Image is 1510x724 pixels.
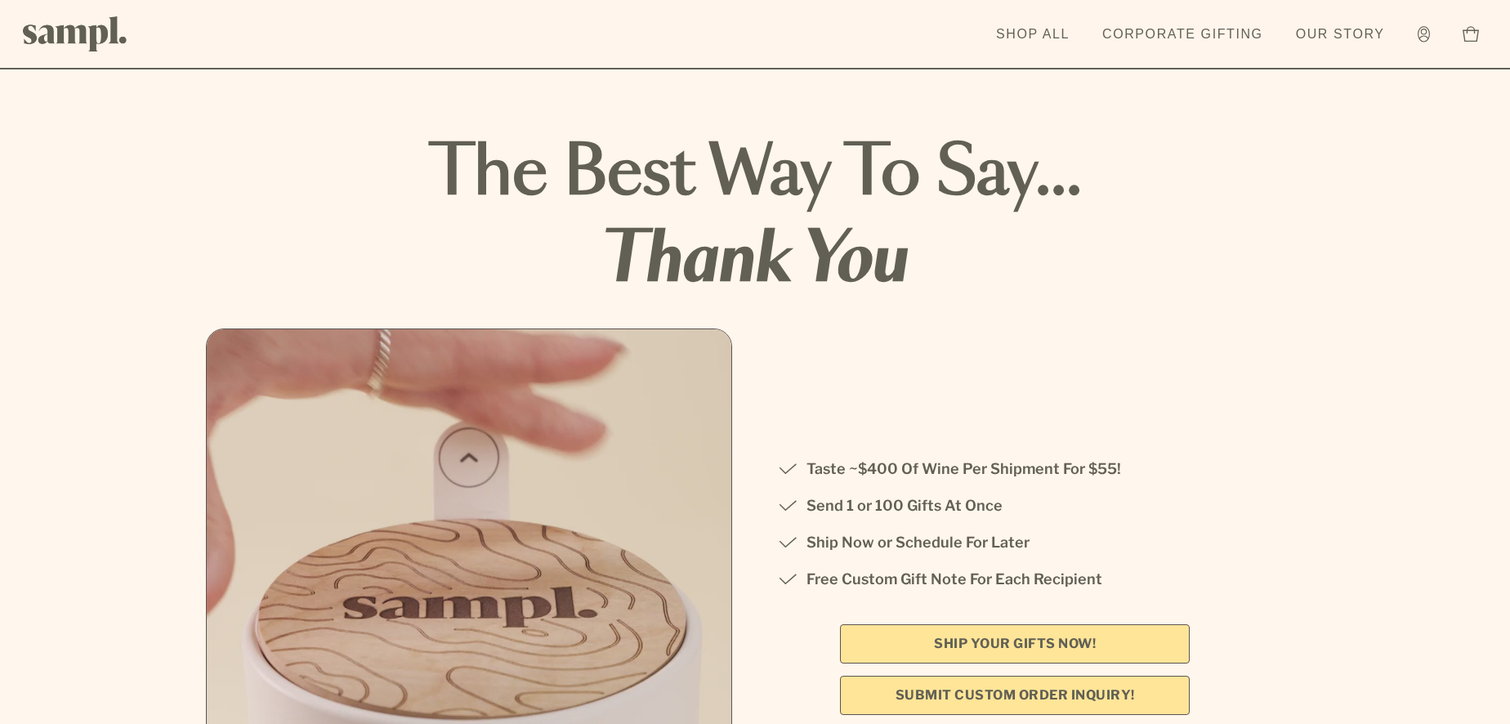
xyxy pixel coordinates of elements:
[778,494,1252,518] li: Send 1 or 100 Gifts At Once
[840,624,1190,664] a: SHIP YOUR GIFTS NOW!
[988,16,1078,52] a: Shop All
[1094,16,1271,52] a: Corporate Gifting
[778,457,1252,481] li: Taste ~$400 Of Wine Per Shipment For $55!
[778,567,1252,592] li: Free Custom Gift Note For Each Recipient
[778,530,1252,555] li: Ship Now or Schedule For Later
[1035,141,1082,207] span: ...
[206,217,1304,304] strong: thank you
[429,141,1082,207] strong: The best way to say
[23,16,127,51] img: Sampl logo
[840,676,1190,715] a: Submit Custom Order Inquiry!
[1288,16,1393,52] a: Our Story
